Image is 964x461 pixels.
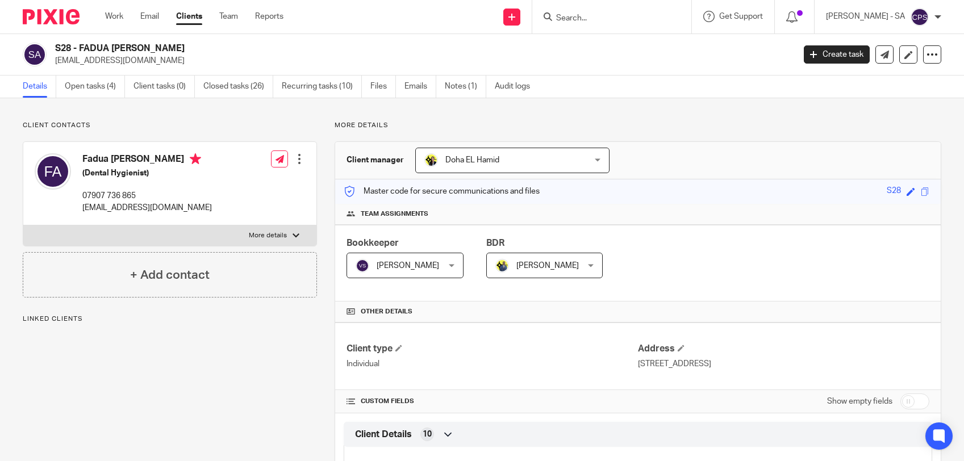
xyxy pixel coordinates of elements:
[347,358,638,370] p: Individual
[404,76,436,98] a: Emails
[249,231,287,240] p: More details
[219,11,238,22] a: Team
[911,8,929,26] img: svg%3E
[445,76,486,98] a: Notes (1)
[23,121,317,130] p: Client contacts
[638,343,929,355] h4: Address
[23,43,47,66] img: svg%3E
[133,76,195,98] a: Client tasks (0)
[347,397,638,406] h4: CUSTOM FIELDS
[495,259,509,273] img: Dennis-Starbridge.jpg
[370,76,396,98] a: Files
[355,429,412,441] span: Client Details
[130,266,210,284] h4: + Add contact
[140,11,159,22] a: Email
[516,262,579,270] span: [PERSON_NAME]
[423,429,432,440] span: 10
[347,238,399,248] span: Bookkeeper
[82,153,212,167] h4: Fadua [PERSON_NAME]
[424,153,438,167] img: Doha-Starbridge.jpg
[65,76,125,98] a: Open tasks (4)
[82,167,212,179] h5: (Dental Hygienist)
[638,358,929,370] p: [STREET_ADDRESS]
[719,12,763,20] span: Get Support
[361,209,428,219] span: Team assignments
[356,259,369,273] img: svg%3E
[176,11,202,22] a: Clients
[35,153,71,190] img: svg%3E
[361,307,412,316] span: Other details
[347,154,404,166] h3: Client manager
[55,43,640,55] h2: S28 - FADUA [PERSON_NAME]
[804,45,870,64] a: Create task
[555,14,657,24] input: Search
[335,121,941,130] p: More details
[203,76,273,98] a: Closed tasks (26)
[377,262,439,270] span: [PERSON_NAME]
[282,76,362,98] a: Recurring tasks (10)
[23,9,80,24] img: Pixie
[23,315,317,324] p: Linked clients
[887,185,901,198] div: S28
[255,11,283,22] a: Reports
[82,202,212,213] p: [EMAIL_ADDRESS][DOMAIN_NAME]
[55,55,787,66] p: [EMAIL_ADDRESS][DOMAIN_NAME]
[827,396,892,407] label: Show empty fields
[82,190,212,202] p: 07907 736 865
[105,11,123,22] a: Work
[347,343,638,355] h4: Client type
[23,76,56,98] a: Details
[486,238,504,248] span: BDR
[190,153,201,165] i: Primary
[495,76,539,98] a: Audit logs
[445,156,499,164] span: Doha EL Hamid
[826,11,905,22] p: [PERSON_NAME] - SA
[344,186,540,197] p: Master code for secure communications and files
